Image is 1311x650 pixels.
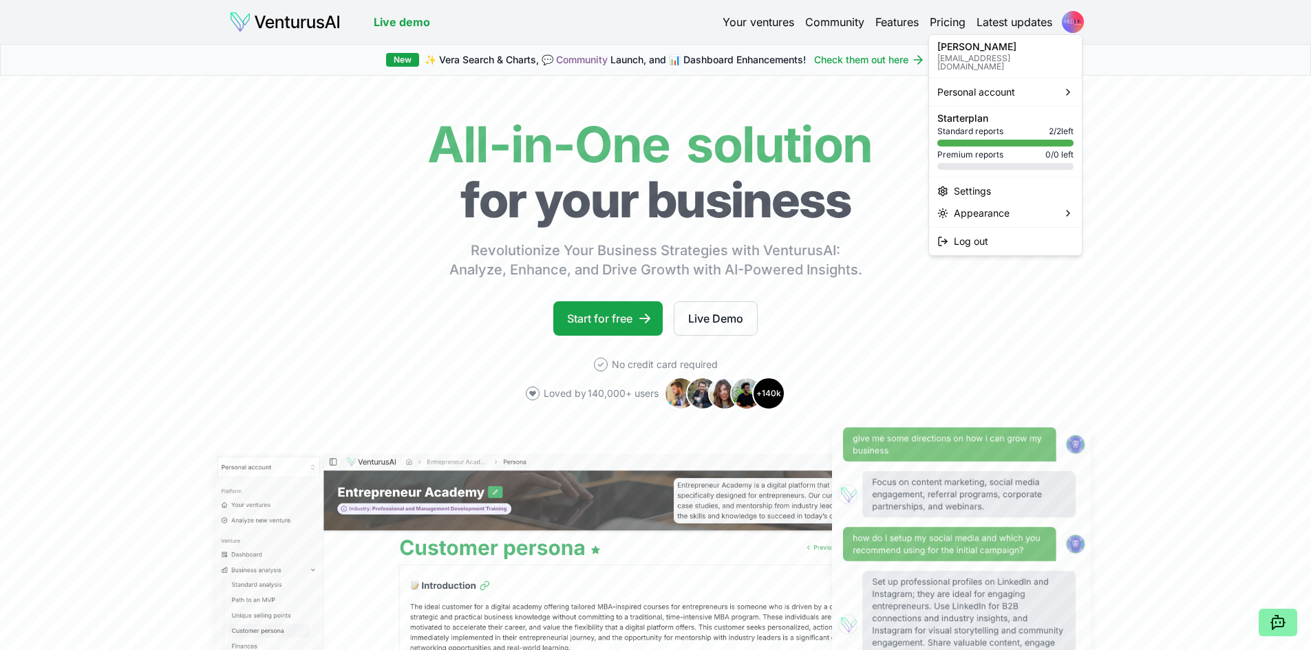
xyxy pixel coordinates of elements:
[937,149,1003,160] span: Premium reports
[1045,149,1074,160] span: 0 / 0 left
[954,235,988,248] span: Log out
[937,113,1074,123] p: Starter plan
[937,54,1074,71] p: [EMAIL_ADDRESS][DOMAIN_NAME]
[937,85,1015,99] span: Personal account
[1049,126,1074,137] span: 2 / 2 left
[932,180,1079,202] a: Settings
[937,126,1003,137] span: Standard reports
[954,206,1010,220] span: Appearance
[937,42,1074,52] p: [PERSON_NAME]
